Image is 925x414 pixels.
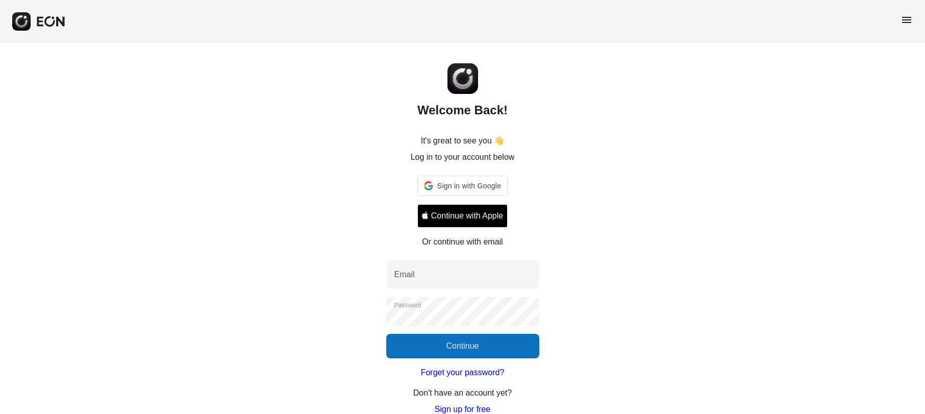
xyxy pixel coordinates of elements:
[421,135,505,147] p: It's great to see you 👋
[417,176,508,196] div: Sign in with Google
[417,204,508,228] button: Signin with apple ID
[394,301,421,309] label: Password
[422,236,503,248] p: Or continue with email
[421,367,505,379] a: Forget your password?
[417,102,508,118] h2: Welcome Back!
[386,334,539,358] button: Continue
[394,269,415,281] label: Email
[901,14,913,26] span: menu
[437,180,501,192] span: Sign in with Google
[413,387,512,399] p: Don't have an account yet?
[411,151,515,163] p: Log in to your account below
